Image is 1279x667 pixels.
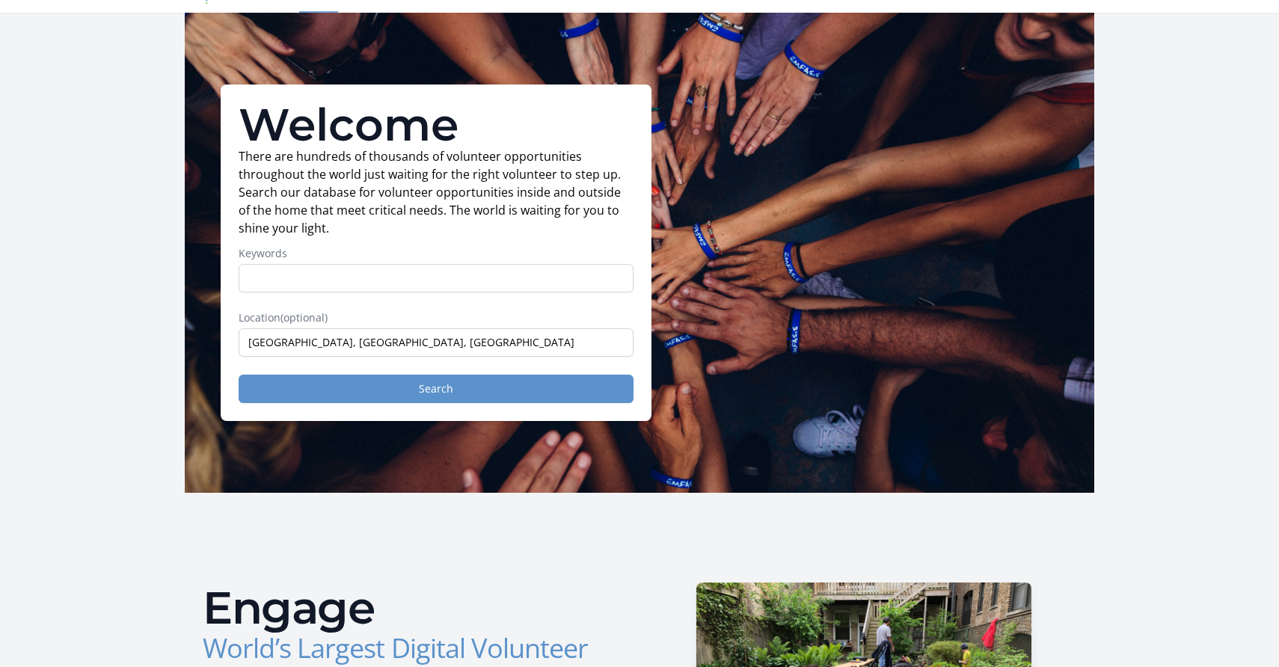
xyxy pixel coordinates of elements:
p: There are hundreds of thousands of volunteer opportunities throughout the world just waiting for ... [239,147,634,237]
span: (optional) [280,310,328,325]
h1: Welcome [239,102,634,147]
input: Enter a location [239,328,634,357]
label: Keywords [239,246,634,261]
h2: Engage [203,585,628,630]
button: Search [239,375,634,403]
label: Location [239,310,634,325]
